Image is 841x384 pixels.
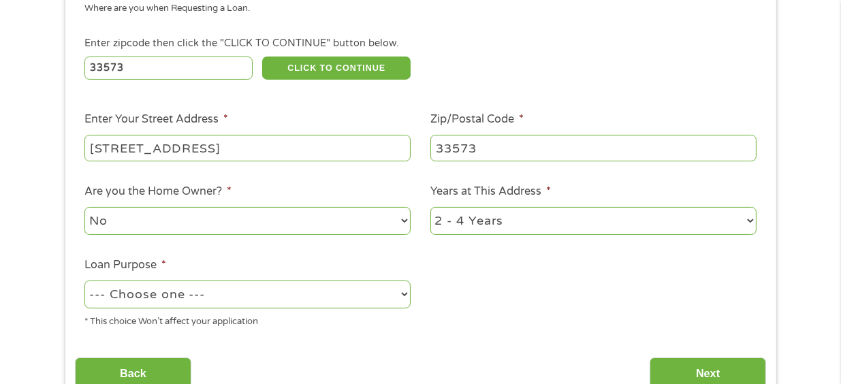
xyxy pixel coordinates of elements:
label: Enter Your Street Address [84,112,228,127]
div: Enter zipcode then click the "CLICK TO CONTINUE" button below. [84,36,756,51]
div: * This choice Won’t affect your application [84,310,411,329]
button: CLICK TO CONTINUE [262,57,411,80]
input: Enter Zipcode (e.g 01510) [84,57,253,80]
input: 1 Main Street [84,135,411,161]
label: Zip/Postal Code [430,112,524,127]
div: Where are you when Requesting a Loan. [84,2,746,16]
label: Are you the Home Owner? [84,185,232,199]
label: Years at This Address [430,185,551,199]
label: Loan Purpose [84,258,166,272]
